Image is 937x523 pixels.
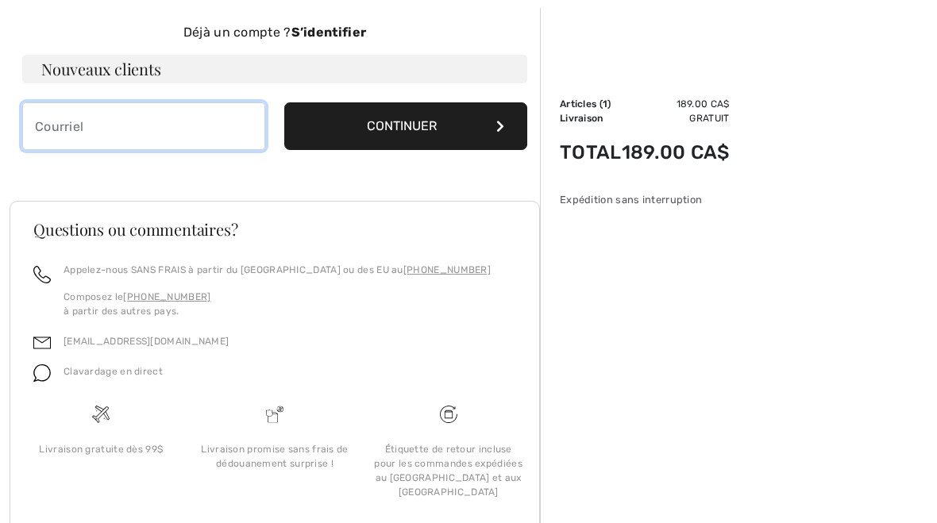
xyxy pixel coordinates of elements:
img: email [33,334,51,352]
div: Livraison promise sans frais de dédouanement surprise ! [201,442,349,471]
button: Continuer [284,102,527,150]
a: [EMAIL_ADDRESS][DOMAIN_NAME] [64,336,229,347]
td: 189.00 CA$ [622,125,730,179]
td: Gratuit [622,111,730,125]
img: chat [33,364,51,382]
p: Composez le à partir des autres pays. [64,290,491,318]
img: Livraison promise sans frais de dédouanement surprise&nbsp;! [266,406,283,423]
td: Livraison [560,111,622,125]
img: call [33,266,51,283]
div: Déjà un compte ? [22,23,527,42]
h3: Nouveaux clients [22,55,527,83]
div: Livraison gratuite dès 99$ [27,442,175,456]
div: Étiquette de retour incluse pour les commandes expédiées au [GEOGRAPHIC_DATA] et aux [GEOGRAPHIC_... [374,442,522,499]
a: [PHONE_NUMBER] [123,291,210,302]
td: 189.00 CA$ [622,97,730,111]
h3: Questions ou commentaires? [33,221,516,237]
td: Total [560,125,622,179]
a: [PHONE_NUMBER] [403,264,491,275]
img: Livraison gratuite dès 99$ [440,406,457,423]
input: Courriel [22,102,265,150]
p: Appelez-nous SANS FRAIS à partir du [GEOGRAPHIC_DATA] ou des EU au [64,263,491,277]
span: Clavardage en direct [64,366,163,377]
strong: S’identifier [291,25,367,40]
td: Articles ( ) [560,97,622,111]
div: Expédition sans interruption [560,192,730,207]
img: Livraison gratuite dès 99$ [92,406,110,423]
span: 1 [603,98,607,110]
